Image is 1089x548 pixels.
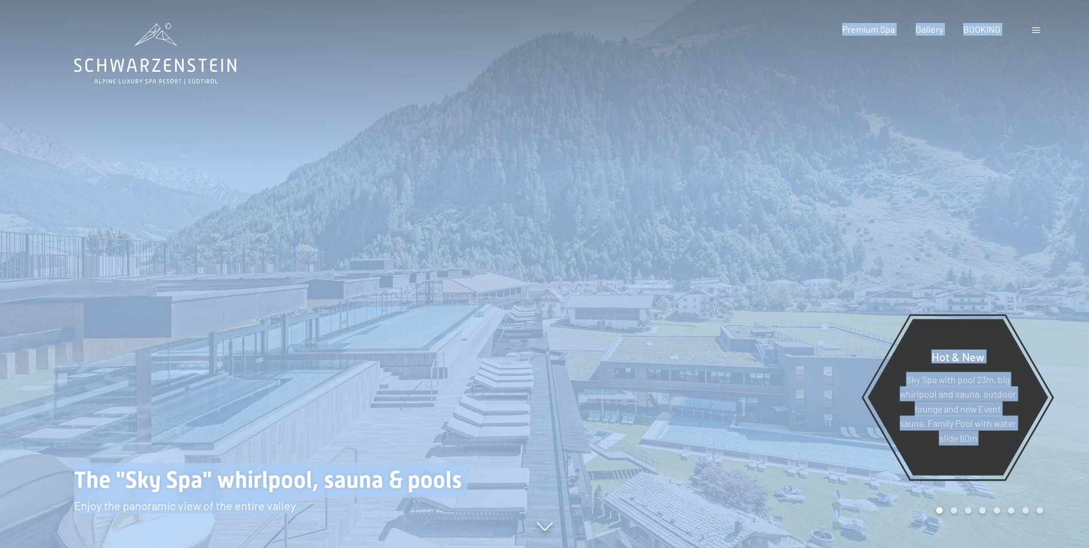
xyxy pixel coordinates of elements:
[951,507,957,514] div: Carousel Page 2
[1037,507,1043,514] div: Carousel Page 8
[932,349,985,363] span: Hot & New
[1022,507,1029,514] div: Carousel Page 7
[963,24,1001,34] a: BOOKING
[916,24,943,34] a: Gallery
[842,24,895,34] a: Premium Spa
[867,318,1049,476] a: Hot & New Sky Spa with pool 23m, big whirlpool and sauna, outdoor lounge and new Event sauna, Fam...
[1008,507,1014,514] div: Carousel Page 6
[979,507,986,514] div: Carousel Page 4
[965,507,971,514] div: Carousel Page 3
[994,507,1000,514] div: Carousel Page 5
[936,507,943,514] div: Carousel Page 1 (Current Slide)
[932,507,1043,514] div: Carousel Pagination
[896,372,1020,445] p: Sky Spa with pool 23m, big whirlpool and sauna, outdoor lounge and new Event sauna, Family Pool w...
